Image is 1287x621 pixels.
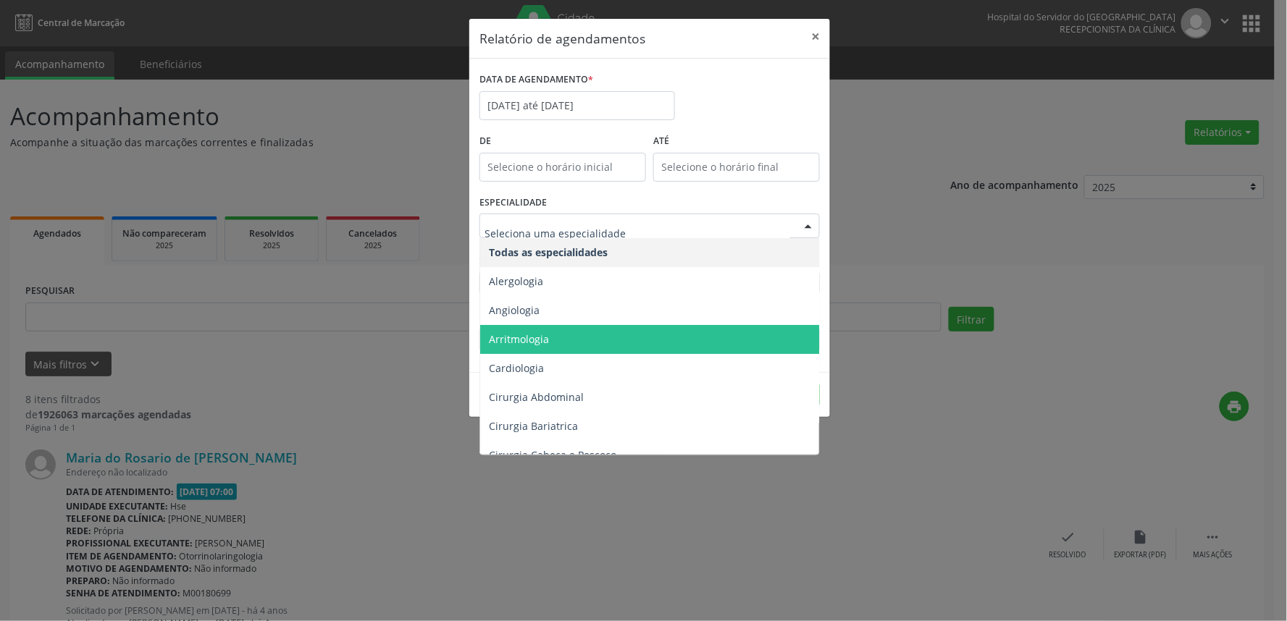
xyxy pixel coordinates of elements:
[479,192,547,214] label: ESPECIALIDADE
[489,448,616,462] span: Cirurgia Cabeça e Pescoço
[479,130,646,153] label: De
[489,245,608,259] span: Todas as especialidades
[489,419,578,433] span: Cirurgia Bariatrica
[485,219,790,248] input: Seleciona uma especialidade
[489,274,543,288] span: Alergologia
[801,19,830,54] button: Close
[479,29,645,48] h5: Relatório de agendamentos
[653,130,820,153] label: ATÉ
[489,303,540,317] span: Angiologia
[479,69,593,91] label: DATA DE AGENDAMENTO
[479,91,675,120] input: Selecione uma data ou intervalo
[489,390,584,404] span: Cirurgia Abdominal
[489,332,549,346] span: Arritmologia
[653,153,820,182] input: Selecione o horário final
[489,361,544,375] span: Cardiologia
[479,153,646,182] input: Selecione o horário inicial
